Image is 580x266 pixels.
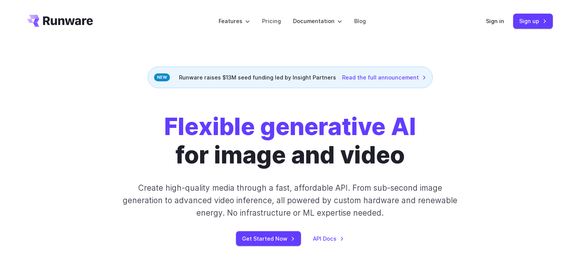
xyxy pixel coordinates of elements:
[122,182,458,219] p: Create high-quality media through a fast, affordable API. From sub-second image generation to adv...
[164,112,416,141] strong: Flexible generative AI
[164,112,416,170] h1: for image and video
[262,17,281,25] a: Pricing
[148,67,433,88] div: Runware raises $13M seed funding led by Insight Partners
[293,17,342,25] label: Documentation
[27,15,93,27] a: Go to /
[313,234,344,243] a: API Docs
[342,73,426,82] a: Read the full announcement
[513,14,553,28] a: Sign up
[354,17,366,25] a: Blog
[486,17,504,25] a: Sign in
[219,17,250,25] label: Features
[236,231,301,246] a: Get Started Now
